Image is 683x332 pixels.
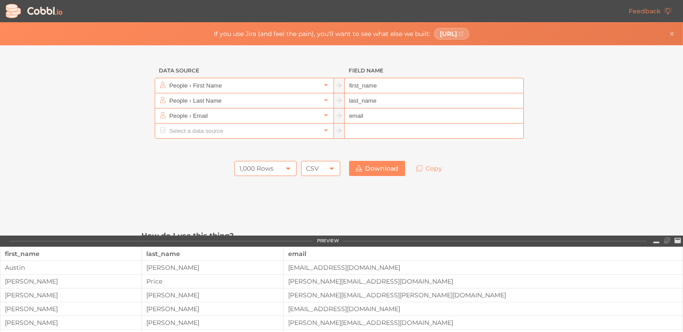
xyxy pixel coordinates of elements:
h3: Field Name [345,63,524,78]
div: Price [142,278,283,285]
div: last_name [146,247,278,260]
h3: How do I use this thing? [141,231,542,240]
div: [EMAIL_ADDRESS][DOMAIN_NAME] [284,305,683,312]
div: PREVIEW [317,238,339,244]
div: [EMAIL_ADDRESS][DOMAIN_NAME] [284,264,683,271]
a: Download [349,161,405,176]
div: [PERSON_NAME] [0,292,141,299]
div: [PERSON_NAME] [142,264,283,271]
span: [URL] [440,30,457,37]
input: Select a data source [167,108,321,123]
div: [PERSON_NAME] [0,305,141,312]
div: 1,000 Rows [239,161,273,176]
div: [PERSON_NAME] [142,319,283,326]
div: [PERSON_NAME] [0,278,141,285]
div: CSV [306,161,319,176]
div: [PERSON_NAME] [142,292,283,299]
a: Copy [410,161,449,176]
div: [PERSON_NAME][EMAIL_ADDRESS][DOMAIN_NAME] [284,278,683,285]
span: If you use Jira (and feel the pain), you'll want to see what else we built: [214,30,430,37]
input: Select a data source [167,78,321,93]
div: [PERSON_NAME][EMAIL_ADDRESS][PERSON_NAME][DOMAIN_NAME] [284,292,683,299]
input: Select a data source [167,93,321,108]
button: Close banner [667,28,677,39]
a: Feedback [622,4,679,19]
div: Austin [0,264,141,271]
input: Select a data source [167,124,321,138]
div: [PERSON_NAME] [142,305,283,312]
h3: Data Source [155,63,334,78]
div: [PERSON_NAME][EMAIL_ADDRESS][DOMAIN_NAME] [284,319,683,326]
div: [PERSON_NAME] [0,319,141,326]
a: [URL] [434,28,470,40]
div: email [288,247,679,260]
div: first_name [5,247,137,260]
